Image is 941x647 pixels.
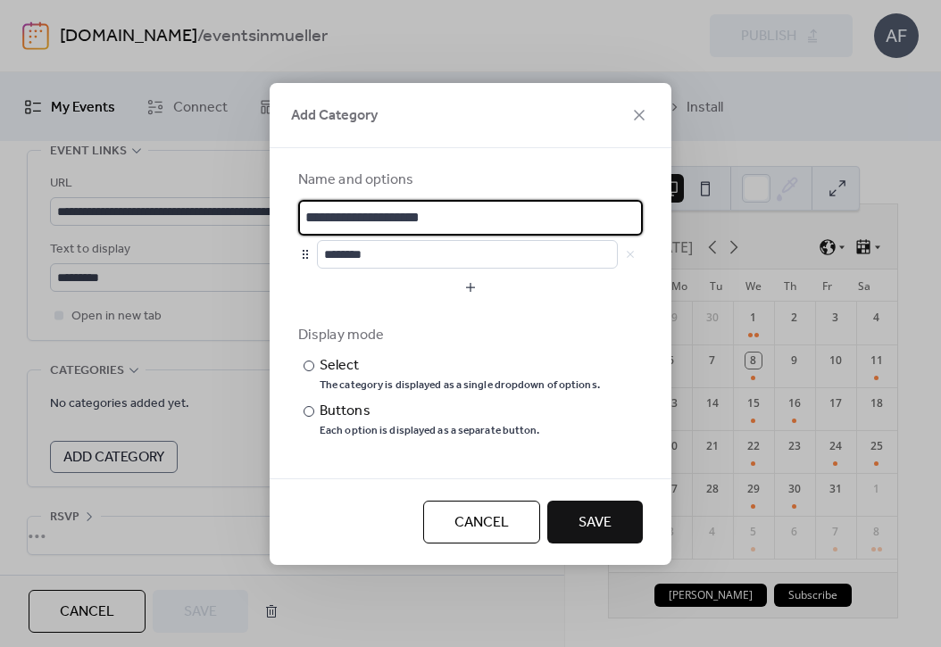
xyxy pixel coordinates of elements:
[454,512,509,534] span: Cancel
[291,105,378,127] span: Add Category
[579,512,612,534] span: Save
[320,355,596,377] div: Select
[320,401,537,422] div: Buttons
[320,378,600,393] div: The category is displayed as a single dropdown of options.
[320,424,540,438] div: Each option is displayed as a separate button.
[298,170,639,191] div: Name and options
[298,325,639,346] div: Display mode
[547,501,643,543] button: Save
[423,501,540,543] button: Cancel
